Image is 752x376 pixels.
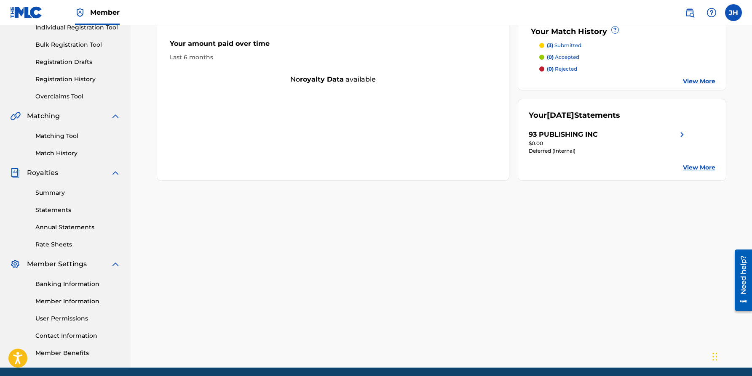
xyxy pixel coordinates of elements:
[10,259,20,269] img: Member Settings
[157,74,509,85] div: No available
[170,39,497,53] div: Your amount paid over time
[547,111,574,120] span: [DATE]
[547,42,553,48] span: (3)
[707,8,717,18] img: help
[110,168,120,178] img: expand
[681,4,698,21] a: Public Search
[75,8,85,18] img: Top Rightsholder
[35,188,120,197] a: Summary
[35,314,120,323] a: User Permissions
[710,336,752,376] iframe: Chat Widget
[529,110,620,121] div: Your Statements
[10,168,20,178] img: Royalties
[110,259,120,269] img: expand
[547,53,579,61] p: accepted
[539,53,715,61] a: (0) accepted
[35,349,120,357] a: Member Benefits
[35,297,120,306] a: Member Information
[529,26,715,37] div: Your Match History
[685,8,695,18] img: search
[35,23,120,32] a: Individual Registration Tool
[529,130,598,140] div: 93 PUBLISHING INC
[539,65,715,73] a: (0) rejected
[683,163,715,172] a: View More
[725,4,742,21] div: User Menu
[35,149,120,158] a: Match History
[35,40,120,49] a: Bulk Registration Tool
[27,259,87,269] span: Member Settings
[10,6,43,19] img: MLC Logo
[677,130,687,140] img: right chevron icon
[547,54,554,60] span: (0)
[728,246,752,314] iframe: Resource Center
[547,42,581,49] p: submitted
[35,58,120,66] a: Registration Drafts
[703,4,720,21] div: Help
[300,75,344,83] strong: royalty data
[35,75,120,84] a: Registration History
[683,77,715,86] a: View More
[612,26,618,33] span: ?
[35,206,120,214] a: Statements
[90,8,120,17] span: Member
[547,66,554,72] span: (0)
[529,147,687,155] div: Deferred (Internal)
[35,223,120,232] a: Annual Statements
[529,140,687,147] div: $0.00
[539,42,715,49] a: (3) submitted
[10,111,21,121] img: Matching
[529,130,687,155] a: 93 PUBLISHING INCright chevron icon$0.00Deferred (Internal)
[170,53,497,62] div: Last 6 months
[547,65,577,73] p: rejected
[27,111,60,121] span: Matching
[35,240,120,249] a: Rate Sheets
[712,344,717,369] div: Drag
[35,331,120,340] a: Contact Information
[35,132,120,140] a: Matching Tool
[27,168,58,178] span: Royalties
[35,92,120,101] a: Overclaims Tool
[110,111,120,121] img: expand
[35,280,120,289] a: Banking Information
